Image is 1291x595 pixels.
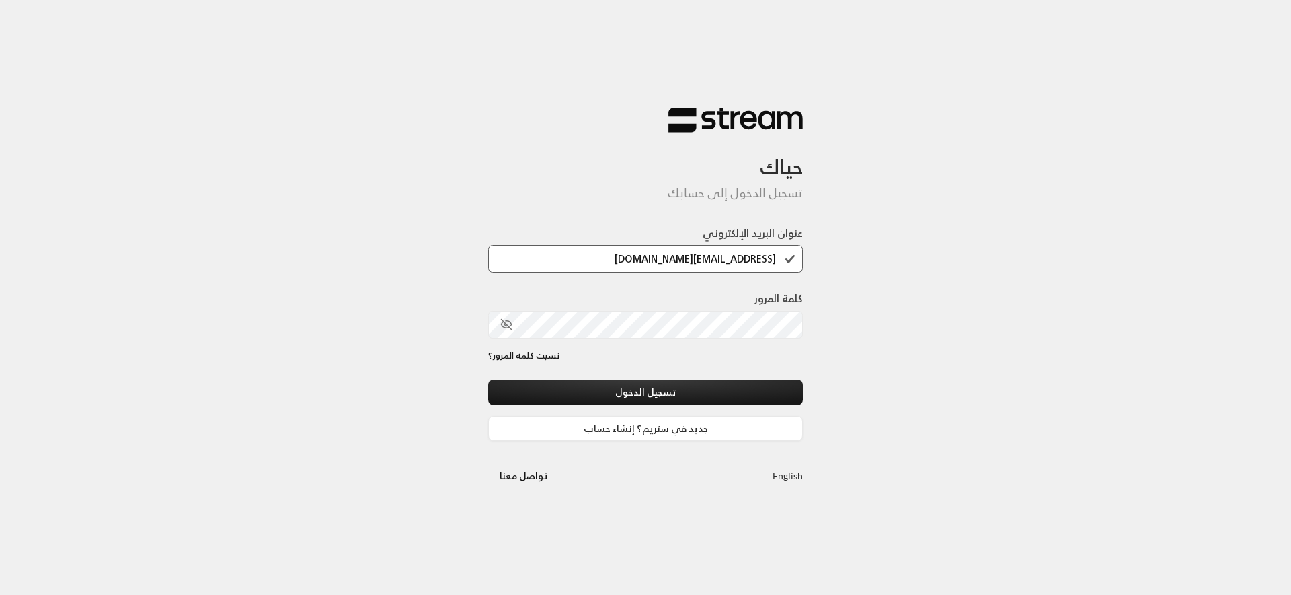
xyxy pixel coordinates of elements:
button: تسجيل الدخول [488,380,803,405]
button: toggle password visibility [495,313,518,336]
input: اكتب بريدك الإلكتروني هنا [488,245,803,273]
h5: تسجيل الدخول إلى حسابك [488,186,803,201]
h3: حياك [488,133,803,180]
label: عنوان البريد الإلكتروني [703,225,803,241]
button: تواصل معنا [488,463,559,488]
a: نسيت كلمة المرور؟ [488,349,559,363]
a: جديد في ستريم؟ إنشاء حساب [488,416,803,441]
a: تواصل معنا [488,467,559,484]
a: English [773,463,803,488]
img: Stream Logo [668,107,803,133]
label: كلمة المرور [754,290,803,306]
